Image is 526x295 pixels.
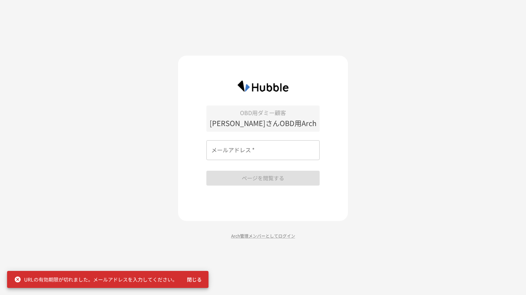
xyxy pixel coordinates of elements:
div: URLの有効期限が切れました。メールアドレスを入力してください。 [14,273,177,286]
p: OBD用ダミー顧客 [206,108,320,118]
button: 閉じる [183,273,206,286]
img: HzDRNkGCf7KYO4GfwKnzITak6oVsp5RHeZBEM1dQFiQ [231,77,295,95]
p: [PERSON_NAME]さんOBD用Arch [206,118,320,129]
p: Arch管理メンバーとしてログイン [178,232,348,239]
